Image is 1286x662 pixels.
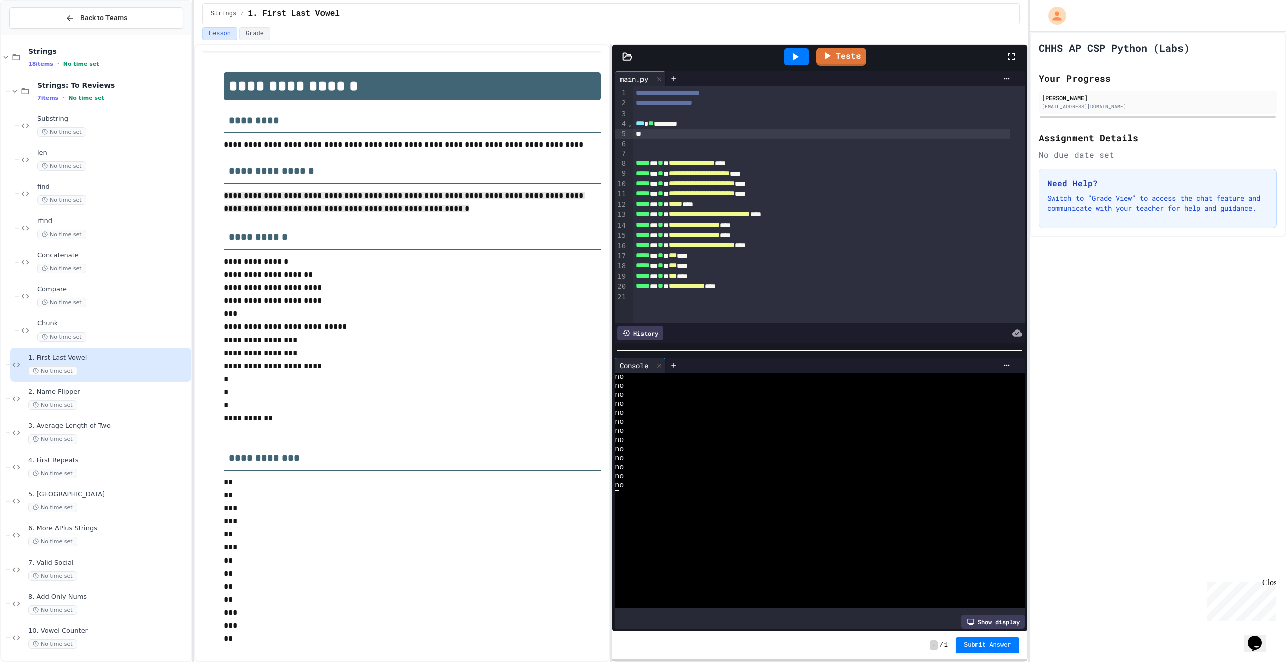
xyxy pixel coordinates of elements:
div: Show display [961,615,1025,629]
span: 1 [944,641,948,649]
span: No time set [37,230,86,239]
div: 5 [615,129,627,139]
span: No time set [28,639,77,649]
span: • [62,94,64,102]
span: - [930,640,937,650]
span: Concatenate [37,251,189,260]
iframe: chat widget [1244,622,1276,652]
span: No time set [37,161,86,171]
div: 4 [615,119,627,129]
span: Back to Teams [80,13,127,23]
span: No time set [37,195,86,205]
h1: CHHS AP CSP Python (Labs) [1039,41,1190,55]
span: Submit Answer [964,641,1011,649]
button: Grade [239,27,270,40]
span: Substring [37,115,189,123]
div: 3 [615,109,627,119]
span: No time set [28,434,77,444]
span: No time set [28,605,77,615]
span: no [615,463,624,472]
span: No time set [37,332,86,342]
button: Submit Answer [956,637,1019,653]
span: / [940,641,943,649]
span: 1. First Last Vowel [28,354,189,362]
div: [EMAIL_ADDRESS][DOMAIN_NAME] [1042,103,1274,111]
div: 2 [615,98,627,108]
button: Lesson [202,27,237,40]
span: no [615,436,624,445]
div: History [617,326,663,340]
div: 12 [615,200,627,210]
span: no [615,472,624,481]
div: 18 [615,261,627,271]
span: No time set [28,503,77,512]
div: 11 [615,189,627,199]
div: 16 [615,241,627,251]
span: 3. Average Length of Two [28,422,189,430]
div: Console [615,360,653,371]
div: 15 [615,231,627,241]
span: 6. More APlus Strings [28,524,189,533]
div: Chat with us now!Close [4,4,69,64]
span: rfind [37,217,189,226]
div: main.py [615,71,666,86]
span: No time set [28,400,77,410]
div: 13 [615,210,627,220]
span: No time set [68,95,104,101]
div: 20 [615,282,627,292]
div: Console [615,358,666,373]
span: No time set [37,127,86,137]
div: 21 [615,292,627,302]
a: Tests [816,48,866,66]
span: no [615,373,624,382]
span: No time set [28,537,77,546]
div: 8 [615,159,627,169]
div: My Account [1038,4,1069,27]
span: no [615,382,624,391]
span: No time set [28,571,77,581]
span: 10. Vowel Counter [28,627,189,635]
span: Compare [37,285,189,294]
iframe: chat widget [1203,578,1276,621]
span: 7. Valid Social [28,559,189,567]
div: 1 [615,88,627,98]
span: no [615,409,624,418]
span: • [57,60,59,68]
div: 7 [615,149,627,159]
span: len [37,149,189,157]
span: 18 items [28,61,53,67]
span: Fold line [627,120,632,128]
span: No time set [63,61,99,67]
div: 19 [615,272,627,282]
div: main.py [615,74,653,84]
span: no [615,454,624,463]
div: 10 [615,179,627,189]
span: find [37,183,189,191]
span: no [615,427,624,436]
div: [PERSON_NAME] [1042,93,1274,102]
div: No due date set [1039,149,1277,161]
div: 17 [615,251,627,261]
span: Chunk [37,319,189,328]
span: 7 items [37,95,58,101]
div: 9 [615,169,627,179]
span: Strings [211,10,236,18]
span: Strings: To Reviews [37,81,189,90]
span: No time set [37,298,86,307]
span: Strings [28,47,189,56]
span: No time set [28,469,77,478]
h2: Your Progress [1039,71,1277,85]
span: no [615,400,624,409]
span: 8. Add Only Nums [28,593,189,601]
button: Back to Teams [9,7,183,29]
h3: Need Help? [1047,177,1268,189]
span: / [240,10,244,18]
span: No time set [28,366,77,376]
span: no [615,418,624,427]
span: 2. Name Flipper [28,388,189,396]
span: no [615,481,624,490]
span: 5. [GEOGRAPHIC_DATA] [28,490,189,499]
p: Switch to "Grade View" to access the chat feature and communicate with your teacher for help and ... [1047,193,1268,213]
div: 14 [615,220,627,231]
span: No time set [37,264,86,273]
